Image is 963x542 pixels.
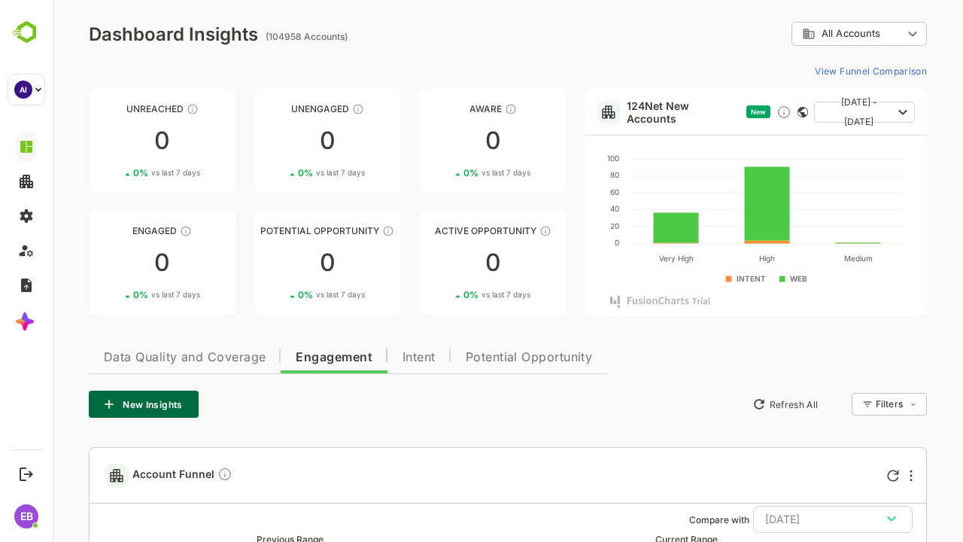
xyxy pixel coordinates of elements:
[724,105,739,120] div: Discover new ICP-fit accounts showing engagement — via intent surges, anonymous website visits, L...
[636,514,697,525] ag: Compare with
[834,470,846,482] div: Refresh
[562,238,567,247] text: 0
[36,89,184,193] a: UnreachedThese accounts have not been engaged with for a defined time period00%vs last 7 days
[366,103,514,114] div: Aware
[557,204,567,213] text: 40
[366,89,514,193] a: AwareThese accounts have just entered the buying cycle and need further nurturing00%vs last 7 days
[330,225,342,237] div: These accounts are MQAs and can be passed on to Inside Sales
[165,467,180,484] div: Compare Funnel to any previous dates, and click on any plot in the current funnel to view the det...
[574,99,688,125] a: 124Net New Accounts
[857,470,860,482] div: More
[712,510,848,529] div: [DATE]
[487,225,499,237] div: These accounts have open opportunities which might be at any of the Sales Stages
[756,59,874,83] button: View Funnel Comparison
[761,102,862,123] button: [DATE] - [DATE]
[366,225,514,236] div: Active Opportunity
[245,289,312,300] div: 0 %
[606,254,640,263] text: Very High
[299,103,311,115] div: These accounts have not shown enough engagement and need nurturing
[99,167,147,178] span: vs last 7 days
[452,103,464,115] div: These accounts have just entered the buying cycle and need further nurturing
[134,103,146,115] div: These accounts have not been engaged with for a defined time period
[745,107,755,117] div: This card does not support filter and segments
[429,167,478,178] span: vs last 7 days
[350,352,383,364] span: Intent
[823,398,850,410] div: Filters
[36,251,184,275] div: 0
[36,391,146,418] button: New Insights
[693,392,772,416] button: Refresh All
[263,167,312,178] span: vs last 7 days
[127,225,139,237] div: These accounts are warm, further nurturing would qualify them to MQAs
[245,167,312,178] div: 0 %
[263,289,312,300] span: vs last 7 days
[36,103,184,114] div: Unreached
[791,254,819,263] text: Medium
[14,504,38,528] div: EB
[557,170,567,179] text: 80
[51,352,213,364] span: Data Quality and Coverage
[80,467,180,484] span: Account Funnel
[202,89,349,193] a: UnengagedThese accounts have not shown enough engagement and need nurturing00%vs last 7 days
[202,103,349,114] div: Unengaged
[698,108,713,116] span: New
[202,251,349,275] div: 0
[81,289,147,300] div: 0 %
[411,289,478,300] div: 0 %
[36,23,205,45] div: Dashboard Insights
[554,154,567,163] text: 100
[99,289,147,300] span: vs last 7 days
[366,129,514,153] div: 0
[202,211,349,315] a: Potential OpportunityThese accounts are MQAs and can be passed on to Inside Sales00%vs last 7 days
[243,352,320,364] span: Engagement
[14,81,32,99] div: AI
[81,167,147,178] div: 0 %
[366,211,514,315] a: Active OpportunityThese accounts have open opportunities which might be at any of the Sales Stage...
[557,221,567,230] text: 20
[202,225,349,236] div: Potential Opportunity
[749,27,850,41] div: All Accounts
[706,254,722,263] text: High
[36,225,184,236] div: Engaged
[36,211,184,315] a: EngagedThese accounts are warm, further nurturing would qualify them to MQAs00%vs last 7 days
[8,18,46,47] img: BambooboxLogoMark.f1c84d78b4c51b1a7b5f700c9845e183.svg
[822,391,874,418] div: Filters
[411,167,478,178] div: 0 %
[773,93,840,132] span: [DATE] - [DATE]
[213,31,299,42] ag: (104958 Accounts)
[769,28,828,39] span: All Accounts
[739,20,874,49] div: All Accounts
[429,289,478,300] span: vs last 7 days
[366,251,514,275] div: 0
[16,464,36,484] button: Logout
[557,187,567,196] text: 60
[36,129,184,153] div: 0
[413,352,540,364] span: Potential Opportunity
[202,129,349,153] div: 0
[700,506,860,533] button: [DATE]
